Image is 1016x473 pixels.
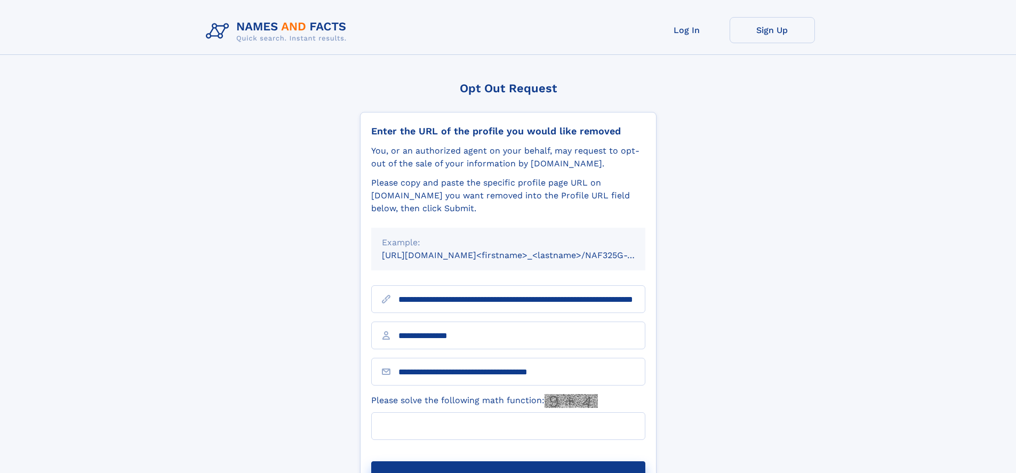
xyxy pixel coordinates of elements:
[371,394,598,408] label: Please solve the following math function:
[730,17,815,43] a: Sign Up
[371,145,645,170] div: You, or an authorized agent on your behalf, may request to opt-out of the sale of your informatio...
[360,82,657,95] div: Opt Out Request
[371,125,645,137] div: Enter the URL of the profile you would like removed
[644,17,730,43] a: Log In
[371,177,645,215] div: Please copy and paste the specific profile page URL on [DOMAIN_NAME] you want removed into the Pr...
[202,17,355,46] img: Logo Names and Facts
[382,236,635,249] div: Example:
[382,250,666,260] small: [URL][DOMAIN_NAME]<firstname>_<lastname>/NAF325G-xxxxxxxx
